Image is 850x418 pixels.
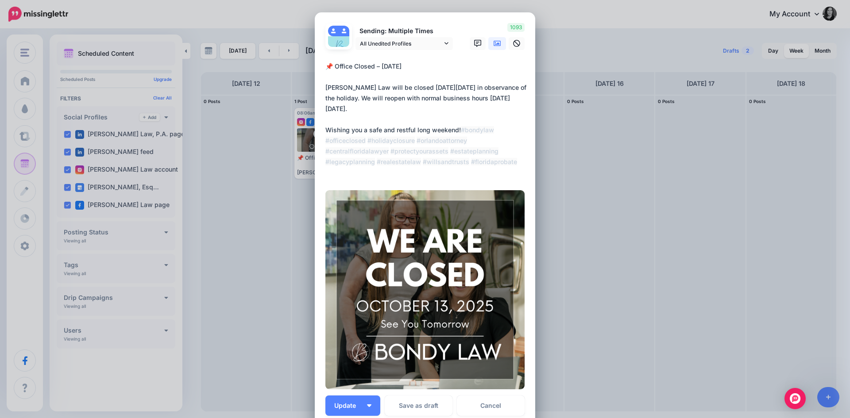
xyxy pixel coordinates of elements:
[325,395,380,416] button: Update
[385,395,452,416] button: Save as draft
[334,403,363,409] span: Update
[328,36,349,58] img: 369593038_125967180587648_3351097843204763219_n-bsa142188.jpg
[360,39,442,48] span: All Unedited Profiles
[507,23,525,32] span: 1093
[339,26,349,36] img: user_default_image.png
[325,190,525,389] img: KXQ76J96JZD9ROK327Z81RWGFIZ7NYKG.png
[328,26,339,36] img: user_default_image.png
[325,61,529,167] div: 📌 Office Closed – [DATE] [PERSON_NAME] Law will be closed [DATE][DATE] in observance of the holid...
[457,395,525,416] a: Cancel
[355,37,453,50] a: All Unedited Profiles
[355,26,453,36] p: Sending: Multiple Times
[784,388,806,409] div: Open Intercom Messenger
[367,404,371,407] img: arrow-down-white.png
